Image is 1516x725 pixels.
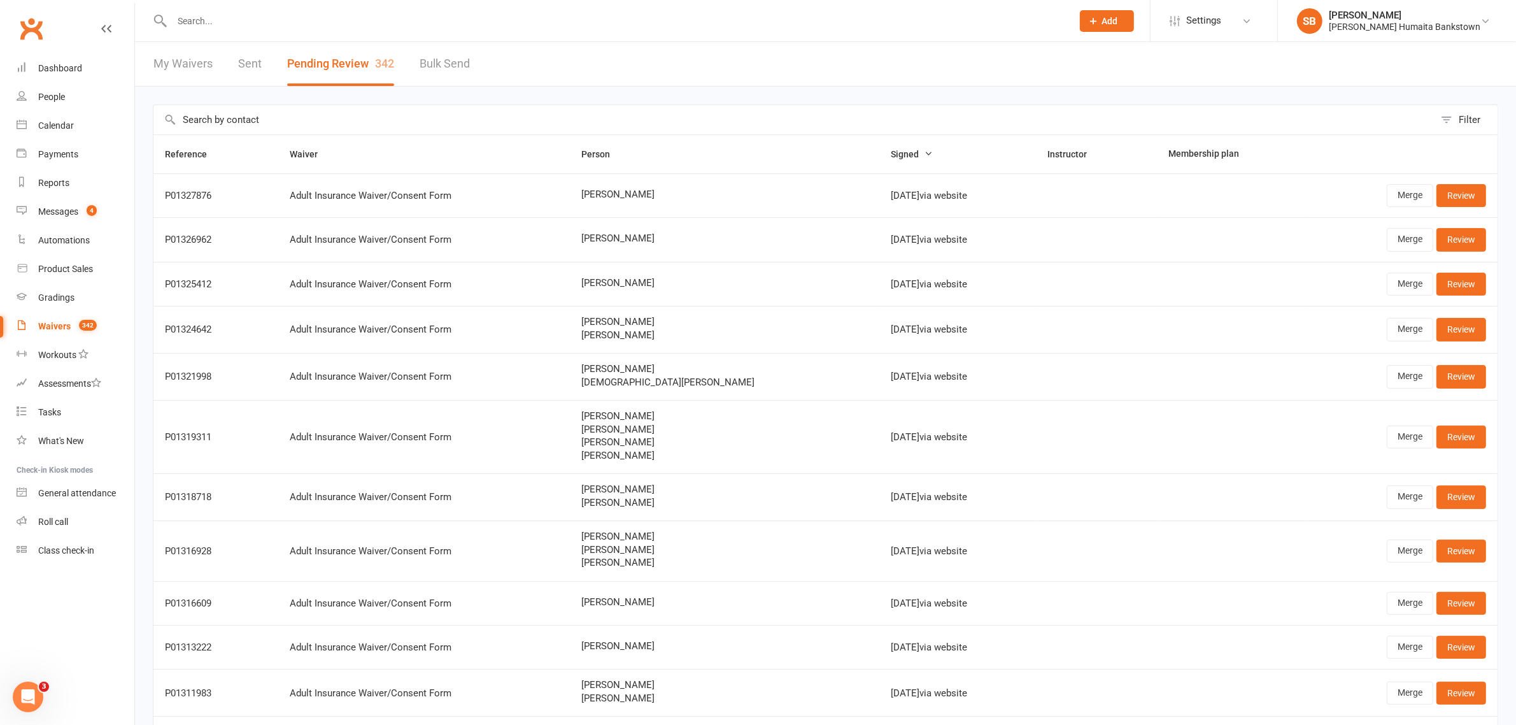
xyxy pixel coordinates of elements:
div: SB [1297,8,1322,34]
div: P01313222 [165,642,267,653]
span: [PERSON_NAME] [581,330,868,341]
span: [PERSON_NAME] [581,317,868,327]
a: What's New [17,427,134,456]
button: Signed [891,147,933,162]
div: Adult Insurance Waiver/Consent Form [290,492,558,503]
div: P01316609 [165,598,267,609]
a: Merge [1387,682,1433,705]
a: Roll call [17,508,134,536]
a: Merge [1387,228,1433,251]
div: P01311983 [165,688,267,699]
span: [PERSON_NAME] [581,233,868,244]
a: Clubworx [15,13,47,45]
a: Review [1436,426,1486,449]
span: Reference [165,149,221,159]
a: Review [1436,592,1486,615]
a: Payments [17,140,134,169]
div: Automations [38,235,90,245]
a: Review [1436,228,1486,251]
span: [PERSON_NAME] [581,680,868,691]
span: Signed [891,149,933,159]
div: P01326962 [165,234,267,245]
a: People [17,83,134,111]
button: Person [581,147,624,162]
span: [PERSON_NAME] [581,641,868,652]
div: [DATE] via website [891,432,1024,443]
a: Review [1436,365,1486,388]
span: Instructor [1047,149,1101,159]
span: [PERSON_NAME] [581,531,868,542]
button: Instructor [1047,147,1101,162]
a: Automations [17,226,134,255]
span: 4 [87,205,97,216]
div: Reports [38,178,69,188]
div: P01318718 [165,492,267,503]
div: P01324642 [165,324,267,335]
div: [DATE] via website [891,371,1024,382]
a: Dashboard [17,54,134,83]
button: Waiver [290,147,332,162]
span: Person [581,149,624,159]
span: [PERSON_NAME] [581,424,868,435]
a: Waivers 342 [17,312,134,341]
div: What's New [38,436,84,446]
iframe: Intercom live chat [13,682,43,712]
a: Review [1436,184,1486,207]
div: Adult Insurance Waiver/Consent Form [290,279,558,290]
div: Adult Insurance Waiver/Consent Form [290,432,558,443]
span: [PERSON_NAME] [581,189,868,200]
span: Waiver [290,149,332,159]
div: Workouts [38,350,76,360]
div: General attendance [38,488,116,498]
a: Merge [1387,273,1433,296]
a: Merge [1387,426,1433,449]
span: [PERSON_NAME] [581,437,868,448]
a: Bulk Send [420,42,470,86]
a: Merge [1387,318,1433,341]
input: Search... [168,12,1063,30]
div: Gradings [38,292,74,303]
span: [PERSON_NAME] [581,597,868,608]
a: Merge [1387,184,1433,207]
div: Filter [1459,112,1480,127]
button: Filter [1435,105,1498,134]
a: Merge [1387,636,1433,659]
a: Sent [238,42,262,86]
div: Roll call [38,517,68,527]
div: P01319311 [165,432,267,443]
a: Review [1436,485,1486,508]
div: Messages [38,206,78,217]
div: Adult Insurance Waiver/Consent Form [290,688,558,699]
a: Merge [1387,485,1433,508]
button: Add [1080,10,1134,32]
div: Payments [38,149,78,159]
span: 3 [39,682,49,692]
div: Adult Insurance Waiver/Consent Form [290,546,558,557]
a: Merge [1387,592,1433,615]
div: P01316928 [165,546,267,557]
a: Tasks [17,398,134,427]
a: Review [1436,636,1486,659]
div: Calendar [38,120,74,131]
span: [PERSON_NAME] [581,411,868,422]
span: 342 [375,57,394,70]
a: Reports [17,169,134,197]
input: Search by contact [153,105,1435,134]
a: My Waivers [153,42,213,86]
span: [PERSON_NAME] [581,364,868,375]
div: [DATE] via website [891,324,1024,335]
div: Product Sales [38,264,93,274]
a: General attendance kiosk mode [17,479,134,508]
div: [DATE] via website [891,234,1024,245]
a: Merge [1387,365,1433,388]
a: Merge [1387,540,1433,563]
a: Calendar [17,111,134,140]
div: [DATE] via website [891,688,1024,699]
a: Workouts [17,341,134,370]
a: Review [1436,682,1486,705]
a: Messages 4 [17,197,134,226]
div: [PERSON_NAME] [1329,10,1480,21]
div: P01327876 [165,190,267,201]
a: Class kiosk mode [17,536,134,565]
div: Adult Insurance Waiver/Consent Form [290,234,558,245]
